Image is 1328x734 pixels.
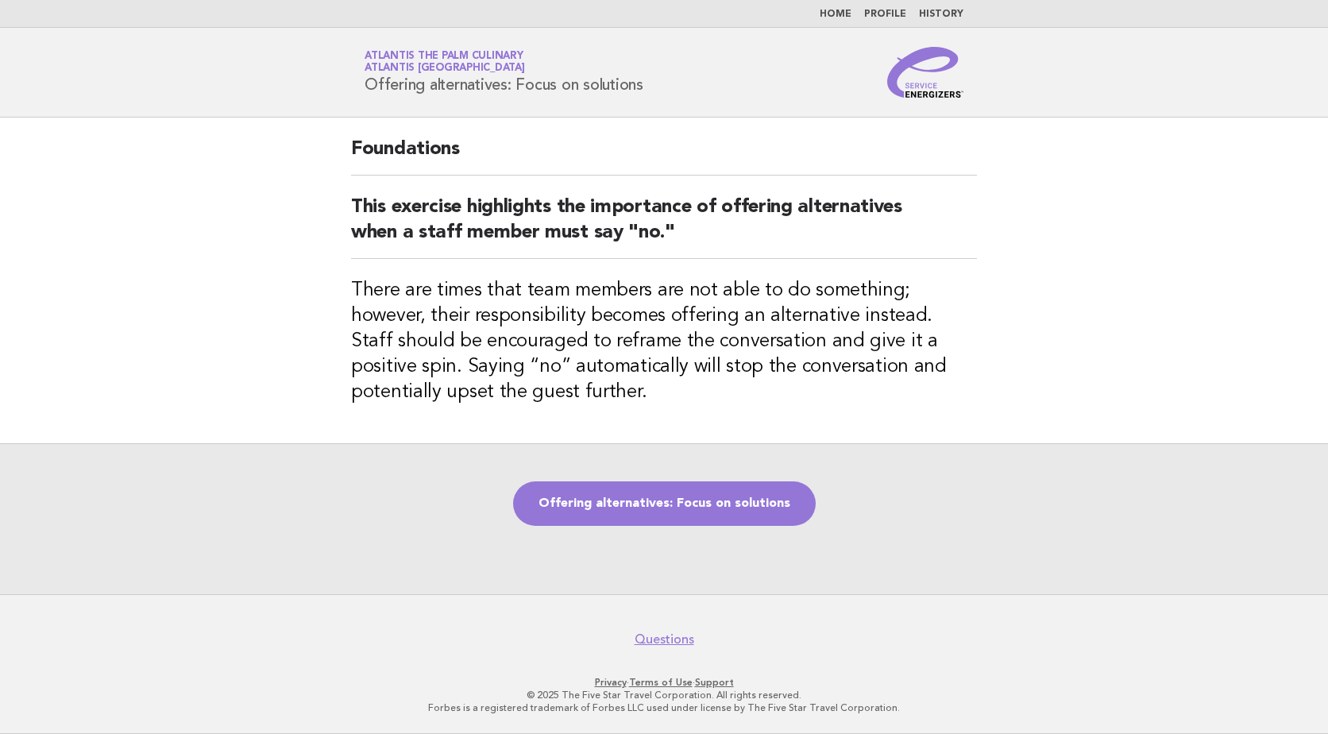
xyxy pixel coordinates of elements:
[351,195,977,259] h2: This exercise highlights the importance of offering alternatives when a staff member must say "no."
[365,64,525,74] span: Atlantis [GEOGRAPHIC_DATA]
[178,701,1150,714] p: Forbes is a registered trademark of Forbes LLC used under license by The Five Star Travel Corpora...
[178,689,1150,701] p: © 2025 The Five Star Travel Corporation. All rights reserved.
[919,10,963,19] a: History
[351,137,977,176] h2: Foundations
[887,47,963,98] img: Service Energizers
[864,10,906,19] a: Profile
[178,676,1150,689] p: · ·
[629,677,693,688] a: Terms of Use
[365,51,525,73] a: Atlantis The Palm CulinaryAtlantis [GEOGRAPHIC_DATA]
[595,677,627,688] a: Privacy
[695,677,734,688] a: Support
[820,10,851,19] a: Home
[351,278,977,405] h3: There are times that team members are not able to do something; however, their responsibility bec...
[513,481,816,526] a: Offering alternatives: Focus on solutions
[365,52,643,93] h1: Offering alternatives: Focus on solutions
[635,632,694,647] a: Questions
